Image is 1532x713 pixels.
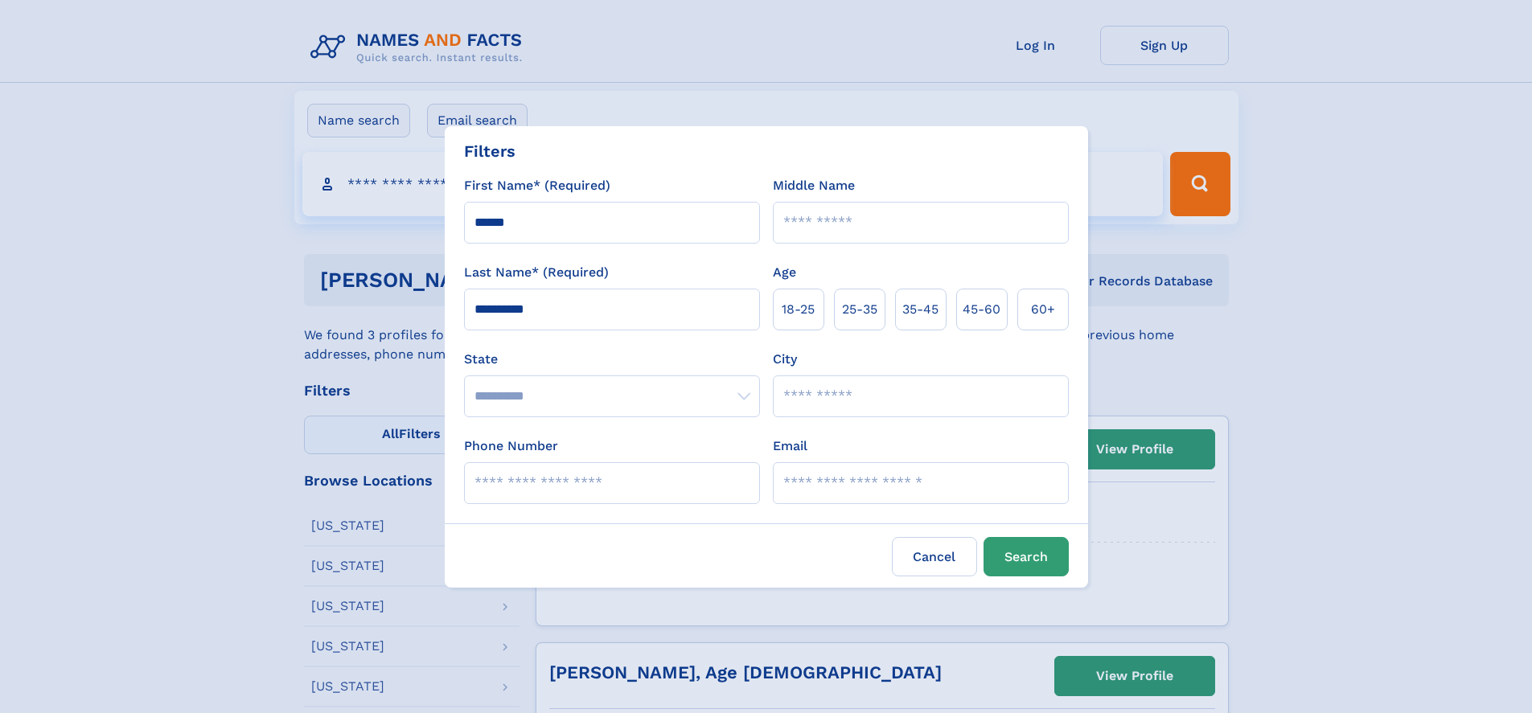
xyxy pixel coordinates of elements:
label: Phone Number [464,436,558,456]
label: Email [773,436,807,456]
label: First Name* (Required) [464,176,610,195]
label: Last Name* (Required) [464,263,609,282]
span: 25‑35 [842,300,877,319]
label: Middle Name [773,176,855,195]
label: Age [773,263,796,282]
label: State [464,350,760,369]
div: Filters [464,139,515,163]
label: Cancel [892,537,977,576]
span: 35‑45 [902,300,939,319]
button: Search [984,537,1069,576]
span: 45‑60 [963,300,1000,319]
label: City [773,350,797,369]
span: 60+ [1031,300,1055,319]
span: 18‑25 [782,300,815,319]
